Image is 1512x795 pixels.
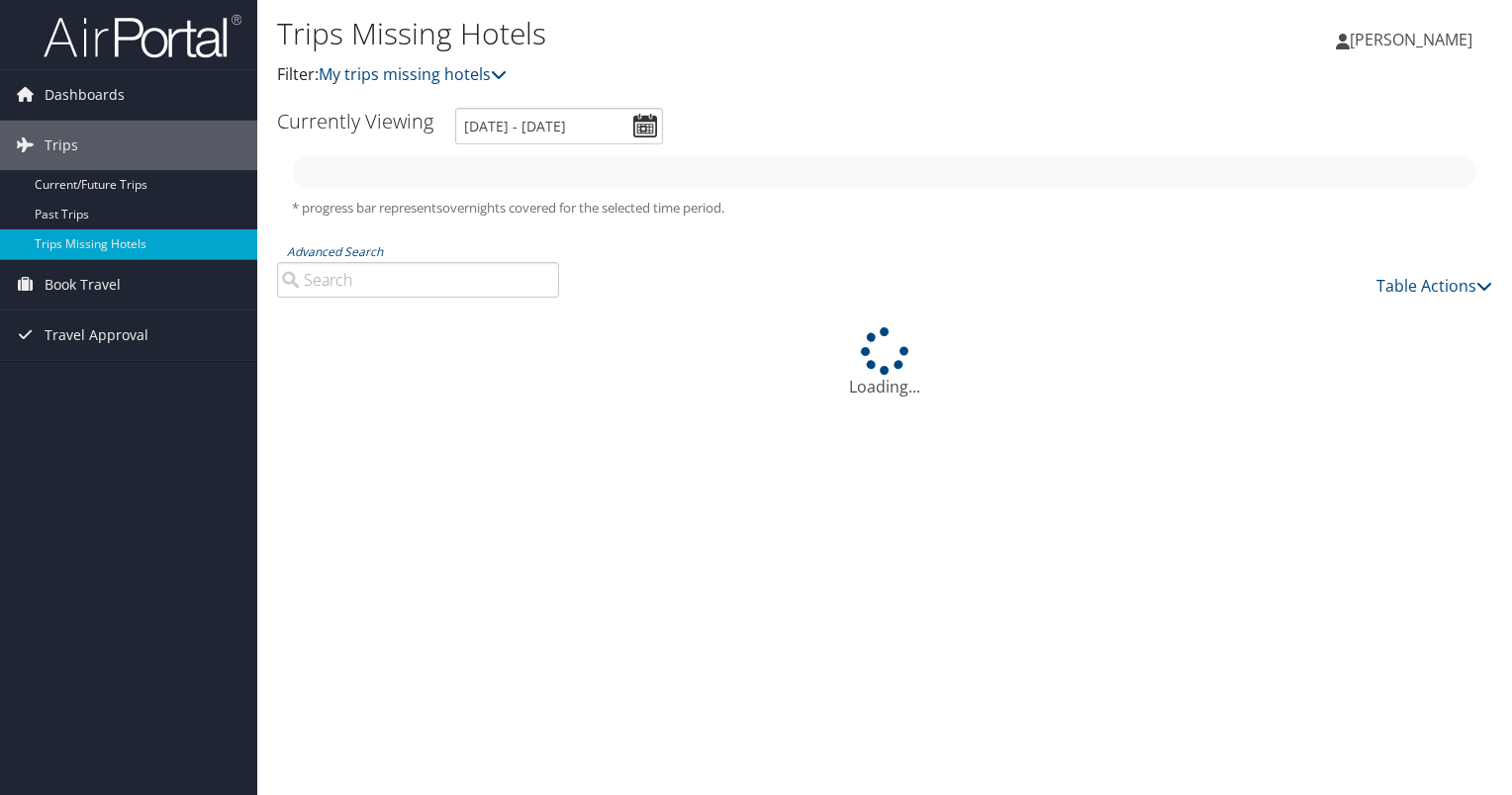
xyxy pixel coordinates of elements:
input: Advanced Search [277,262,559,298]
div: Loading... [277,327,1492,398]
input: [DATE] - [DATE] [455,108,663,144]
span: [PERSON_NAME] [1350,29,1472,50]
img: airportal-logo.png [44,13,241,59]
a: Table Actions [1376,275,1492,297]
a: Advanced Search [287,243,383,260]
span: Travel Approval [45,310,148,360]
a: [PERSON_NAME] [1336,10,1492,69]
span: Book Travel [45,260,121,309]
a: My trips missing hotels [319,63,507,85]
h5: * progress bar represents overnights covered for the selected time period. [292,199,1477,218]
h3: Currently Viewing [277,108,433,134]
span: Dashboards [45,70,125,120]
h1: Trips Missing Hotels [277,13,1087,54]
p: Filter: [277,62,1087,88]
span: Trips [45,121,78,170]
